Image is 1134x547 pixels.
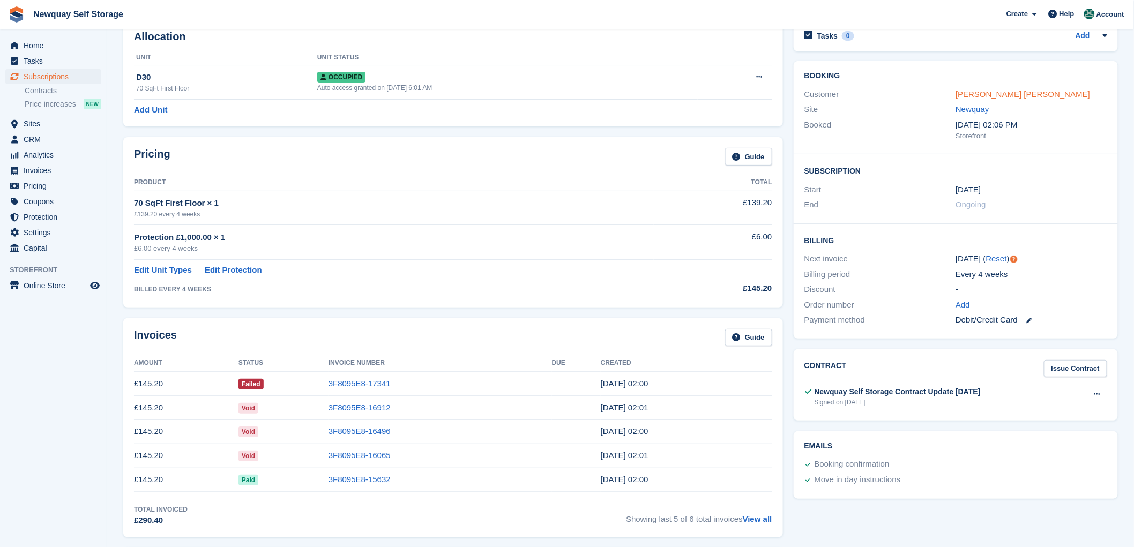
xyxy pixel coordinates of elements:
[88,279,101,292] a: Preview store
[238,451,258,461] span: Void
[134,505,188,514] div: Total Invoiced
[804,165,1107,176] h2: Subscription
[5,147,101,162] a: menu
[654,225,772,260] td: £6.00
[134,514,188,527] div: £290.40
[317,49,698,66] th: Unit Status
[956,283,1107,296] div: -
[9,6,25,23] img: stora-icon-8386f47178a22dfd0bd8f6a31ec36ba5ce8667c1dd55bd0f319d3a0aa187defe.svg
[5,116,101,131] a: menu
[134,329,177,347] h2: Invoices
[24,225,88,240] span: Settings
[5,209,101,224] a: menu
[24,209,88,224] span: Protection
[956,184,981,196] time: 2025-03-08 01:00:00 UTC
[5,194,101,209] a: menu
[725,148,772,166] a: Guide
[25,86,101,96] a: Contracts
[134,419,238,444] td: £145.20
[238,475,258,485] span: Paid
[654,191,772,224] td: £139.20
[804,360,847,378] h2: Contract
[329,426,391,436] a: 3F8095E8-16496
[956,104,989,114] a: Newquay
[956,89,1090,99] a: [PERSON_NAME] [PERSON_NAME]
[134,31,772,43] h2: Allocation
[24,54,88,69] span: Tasks
[329,475,391,484] a: 3F8095E8-15632
[238,426,258,437] span: Void
[5,278,101,293] a: menu
[317,72,365,83] span: Occupied
[24,278,88,293] span: Online Store
[956,314,1107,326] div: Debit/Credit Card
[804,235,1107,245] h2: Billing
[1096,9,1124,20] span: Account
[815,386,981,398] div: Newquay Self Storage Contract Update [DATE]
[134,197,654,209] div: 70 SqFt First Floor × 1
[24,194,88,209] span: Coupons
[956,299,970,311] a: Add
[24,132,88,147] span: CRM
[136,84,317,93] div: 70 SqFt First Floor
[601,426,648,436] time: 2025-05-31 01:00:07 UTC
[84,99,101,109] div: NEW
[329,355,552,372] th: Invoice Number
[24,163,88,178] span: Invoices
[1060,9,1075,19] span: Help
[804,72,1107,80] h2: Booking
[329,379,391,388] a: 3F8095E8-17341
[5,163,101,178] a: menu
[134,174,654,191] th: Product
[1009,254,1019,264] div: Tooltip anchor
[1084,9,1095,19] img: JON
[956,131,1107,141] div: Storefront
[5,225,101,240] a: menu
[1076,30,1090,42] a: Add
[136,71,317,84] div: D30
[25,98,101,110] a: Price increases NEW
[24,69,88,84] span: Subscriptions
[1044,360,1107,378] a: Issue Contract
[238,403,258,414] span: Void
[601,403,648,412] time: 2025-06-28 01:01:00 UTC
[134,49,317,66] th: Unit
[552,355,601,372] th: Due
[601,379,648,388] time: 2025-07-26 01:00:32 UTC
[601,355,772,372] th: Created
[134,209,654,219] div: £139.20 every 4 weeks
[329,403,391,412] a: 3F8095E8-16912
[601,451,648,460] time: 2025-05-03 01:01:04 UTC
[654,282,772,295] div: £145.20
[956,253,1107,265] div: [DATE] ( )
[986,254,1007,263] a: Reset
[134,284,654,294] div: BILLED EVERY 4 WEEKS
[956,119,1107,131] div: [DATE] 02:06 PM
[5,132,101,147] a: menu
[317,83,698,93] div: Auto access granted on [DATE] 6:01 AM
[5,178,101,193] a: menu
[815,474,901,486] div: Move in day instructions
[24,178,88,193] span: Pricing
[804,199,956,211] div: End
[743,514,772,523] a: View all
[134,231,654,244] div: Protection £1,000.00 × 1
[134,355,238,372] th: Amount
[804,314,956,326] div: Payment method
[815,398,981,407] div: Signed on [DATE]
[238,379,264,389] span: Failed
[134,243,654,254] div: £6.00 every 4 weeks
[5,241,101,256] a: menu
[804,283,956,296] div: Discount
[134,372,238,396] td: £145.20
[956,200,986,209] span: Ongoing
[134,444,238,468] td: £145.20
[134,396,238,420] td: £145.20
[626,505,772,527] span: Showing last 5 of 6 total invoices
[1006,9,1028,19] span: Create
[804,88,956,101] div: Customer
[205,264,262,276] a: Edit Protection
[654,174,772,191] th: Total
[804,119,956,141] div: Booked
[804,253,956,265] div: Next invoice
